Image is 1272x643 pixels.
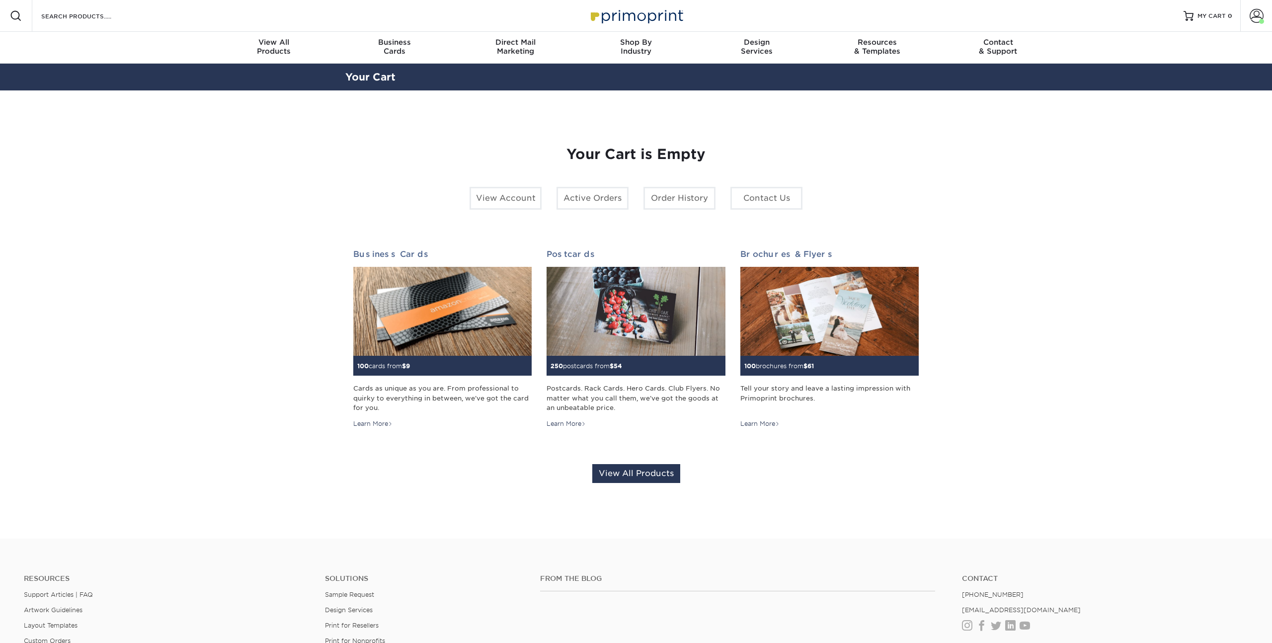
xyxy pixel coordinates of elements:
[353,267,532,356] img: Business Cards
[556,187,629,210] a: Active Orders
[470,187,542,210] a: View Account
[817,38,938,56] div: & Templates
[334,32,455,64] a: BusinessCards
[740,267,919,356] img: Brochures & Flyers
[740,249,919,428] a: Brochures & Flyers 100brochures from$61 Tell your story and leave a lasting impression with Primo...
[740,249,919,259] h2: Brochures & Flyers
[402,362,406,370] span: $
[353,249,532,428] a: Business Cards 100cards from$9 Cards as unique as you are. From professional to quirky to everyth...
[744,362,814,370] small: brochures from
[24,622,78,629] a: Layout Templates
[576,32,697,64] a: Shop ByIndustry
[962,606,1081,614] a: [EMAIL_ADDRESS][DOMAIN_NAME]
[744,362,756,370] span: 100
[547,249,725,428] a: Postcards 250postcards from$54 Postcards. Rack Cards. Hero Cards. Club Flyers. No matter what you...
[547,384,725,412] div: Postcards. Rack Cards. Hero Cards. Club Flyers. No matter what you call them, we've got the goods...
[325,622,379,629] a: Print for Resellers
[938,32,1058,64] a: Contact& Support
[40,10,137,22] input: SEARCH PRODUCTS.....
[334,38,455,56] div: Cards
[740,419,780,428] div: Learn More
[357,362,369,370] span: 100
[455,38,576,47] span: Direct Mail
[938,38,1058,56] div: & Support
[547,419,586,428] div: Learn More
[353,384,532,412] div: Cards as unique as you are. From professional to quirky to everything in between, we've got the c...
[345,71,396,83] a: Your Cart
[576,38,697,56] div: Industry
[551,362,622,370] small: postcards from
[353,249,532,259] h2: Business Cards
[730,187,802,210] a: Contact Us
[325,606,373,614] a: Design Services
[586,5,686,26] img: Primoprint
[740,384,919,412] div: Tell your story and leave a lasting impression with Primoprint brochures.
[938,38,1058,47] span: Contact
[24,591,93,598] a: Support Articles | FAQ
[214,38,334,56] div: Products
[803,362,807,370] span: $
[696,38,817,47] span: Design
[643,187,715,210] a: Order History
[24,606,82,614] a: Artwork Guidelines
[24,574,310,583] h4: Resources
[214,32,334,64] a: View AllProducts
[547,267,725,356] img: Postcards
[325,574,525,583] h4: Solutions
[817,38,938,47] span: Resources
[610,362,614,370] span: $
[551,362,563,370] span: 250
[325,591,374,598] a: Sample Request
[576,38,697,47] span: Shop By
[540,574,935,583] h4: From the Blog
[807,362,814,370] span: 61
[614,362,622,370] span: 54
[353,419,393,428] div: Learn More
[696,32,817,64] a: DesignServices
[1228,12,1232,19] span: 0
[334,38,455,47] span: Business
[547,249,725,259] h2: Postcards
[214,38,334,47] span: View All
[592,464,680,483] a: View All Products
[455,32,576,64] a: Direct MailMarketing
[962,574,1248,583] a: Contact
[1197,12,1226,20] span: MY CART
[817,32,938,64] a: Resources& Templates
[455,38,576,56] div: Marketing
[696,38,817,56] div: Services
[406,362,410,370] span: 9
[962,591,1024,598] a: [PHONE_NUMBER]
[357,362,410,370] small: cards from
[353,146,919,163] h1: Your Cart is Empty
